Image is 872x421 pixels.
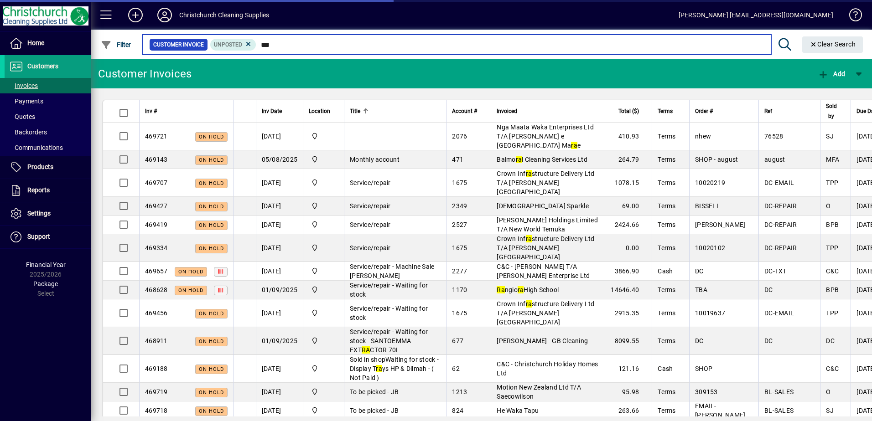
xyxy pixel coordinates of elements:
[695,286,707,293] span: TBA
[145,337,168,344] span: 468911
[199,408,224,414] span: On hold
[145,407,168,414] span: 469718
[145,106,157,116] span: Inv #
[145,106,228,116] div: Inv #
[145,179,168,186] span: 469707
[826,133,834,140] span: SJ
[309,308,338,318] span: Christchurch Cleaning Supplies Ltd
[452,202,467,210] span: 2349
[376,365,382,372] em: ra
[362,346,370,354] em: RA
[764,156,785,163] span: august
[452,221,467,228] span: 2527
[262,106,282,116] span: Inv Date
[497,235,594,261] span: Crown Inf structure Delivery Ltd T/A [PERSON_NAME][GEOGRAPHIC_DATA]
[309,131,338,141] span: Christchurch Cleaning Supplies Ltd
[145,388,168,395] span: 469719
[199,366,224,372] span: On hold
[199,204,224,210] span: On hold
[309,266,338,276] span: Christchurch Cleaning Supplies Ltd
[764,407,794,414] span: BL-SALES
[826,267,839,275] span: C&C
[826,179,838,186] span: TPP
[497,202,589,210] span: [DEMOGRAPHIC_DATA] Sparkle
[5,93,91,109] a: Payments
[145,365,168,372] span: 469188
[309,178,338,188] span: Christchurch Cleaning Supplies Ltd
[497,216,598,233] span: [PERSON_NAME] Holdings Limited T/A New World Temuka
[810,41,856,48] span: Clear Search
[27,163,53,170] span: Products
[5,109,91,124] a: Quotes
[145,133,168,140] span: 469721
[256,262,303,281] td: [DATE]
[826,244,838,252] span: TPP
[764,286,773,293] span: DC
[26,261,66,268] span: Financial Year
[695,221,745,228] span: [PERSON_NAME]
[452,133,467,140] span: 2076
[9,128,47,136] span: Backorders
[350,156,400,163] span: Monthly account
[826,388,830,395] span: O
[350,356,439,381] span: Sold in shopWaiting for stock - Display T ys HP & Dilmah - ( Not Paid )
[350,407,399,414] span: To be picked - JB
[764,388,794,395] span: BL-SALES
[309,243,338,253] span: Christchurch Cleaning Supplies Ltd
[452,244,467,252] span: 1675
[350,388,399,395] span: To be picked - JB
[199,180,224,186] span: On hold
[5,179,91,202] a: Reports
[605,401,652,420] td: 263.66
[350,202,391,210] span: Service/repair
[526,170,532,177] em: ra
[802,36,863,53] button: Clear
[309,106,338,116] div: Location
[658,106,673,116] span: Terms
[695,309,725,317] span: 10019637
[350,106,360,116] span: Title
[526,300,532,308] em: ra
[350,263,434,279] span: Service/repair - Machine Sale [PERSON_NAME]
[452,407,463,414] span: 824
[618,106,639,116] span: Total ($)
[826,202,830,210] span: O
[214,41,242,48] span: Unposted
[571,142,577,149] em: ra
[256,383,303,401] td: [DATE]
[497,106,599,116] div: Invoiced
[826,221,839,228] span: BPB
[452,388,467,395] span: 1213
[309,154,338,164] span: Christchurch Cleaning Supplies Ltd
[452,365,460,372] span: 62
[818,70,845,77] span: Add
[497,360,598,377] span: C&C - Christchurch Holiday Homes Ltd
[452,337,463,344] span: 677
[605,234,652,262] td: 0.00
[518,286,524,293] em: ra
[695,156,738,163] span: SHOP - august
[5,202,91,225] a: Settings
[695,402,745,419] span: EMAIL-[PERSON_NAME]
[27,186,50,194] span: Reports
[9,98,43,105] span: Payments
[516,156,522,163] em: ra
[256,234,303,262] td: [DATE]
[199,157,224,163] span: On hold
[605,383,652,401] td: 95.98
[826,365,839,372] span: C&C
[5,124,91,140] a: Backorders
[309,106,330,116] span: Location
[309,336,338,346] span: Christchurch Cleaning Supplies Ltd
[145,309,168,317] span: 469456
[826,156,839,163] span: MFA
[309,364,338,374] span: Christchurch Cleaning Supplies Ltd
[679,8,833,22] div: [PERSON_NAME] [EMAIL_ADDRESS][DOMAIN_NAME]
[145,244,168,252] span: 469334
[658,337,675,344] span: Terms
[497,286,505,293] em: Ra
[452,106,477,116] span: Account #
[605,123,652,150] td: 410.93
[145,267,168,275] span: 469657
[764,106,815,116] div: Ref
